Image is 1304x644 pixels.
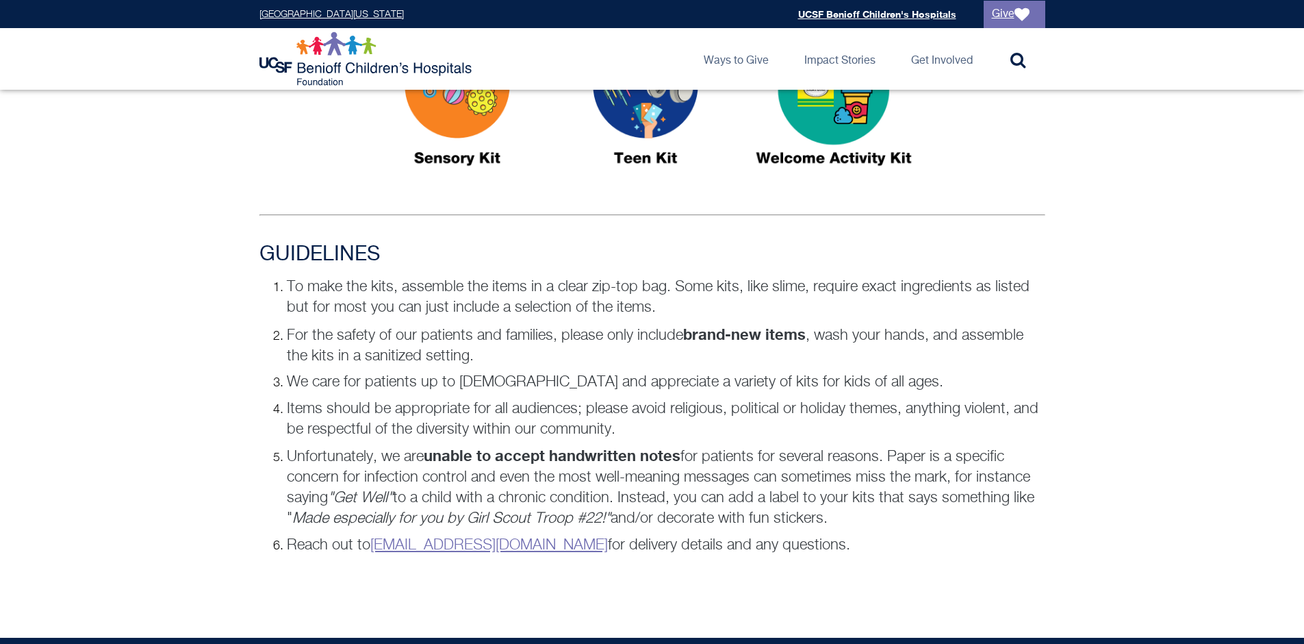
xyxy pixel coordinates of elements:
a: [GEOGRAPHIC_DATA][US_STATE] [259,10,404,19]
p: Reach out to for delivery details and any questions. [287,535,1045,556]
a: Ways to Give [693,28,780,90]
a: Impact Stories [793,28,886,90]
img: Logo for UCSF Benioff Children's Hospitals Foundation [259,32,475,86]
a: UCSF Benioff Children's Hospitals [798,8,956,20]
a: [EMAIL_ADDRESS][DOMAIN_NAME] [370,538,608,553]
p: We care for patients up to [DEMOGRAPHIC_DATA] and appreciate a variety of kits for kids of all ages. [287,372,1045,393]
img: Teen Kit [560,7,731,204]
p: Unfortunately, we are for patients for several reasons. Paper is a specific concern for infection... [287,445,1045,529]
p: Items should be appropriate for all audiences; please avoid religious, political or holiday theme... [287,399,1045,440]
em: Made especially for you by Girl Scout Troop #22!" [292,511,611,526]
em: "Get Well" [328,491,393,506]
strong: unable to accept handwritten notes [424,447,680,465]
a: Get Involved [900,28,984,90]
strong: brand-new items [683,325,806,343]
img: Activity Kits [748,7,919,204]
p: For the safety of our patients and families, please only include , wash your hands, and assemble ... [287,324,1045,367]
h3: GUIDELINES [259,243,1045,267]
img: Sensory Kits [372,7,543,204]
p: To make the kits, assemble the items in a clear zip-top bag. Some kits, like slime, require exact... [287,277,1045,318]
a: Give [984,1,1045,28]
